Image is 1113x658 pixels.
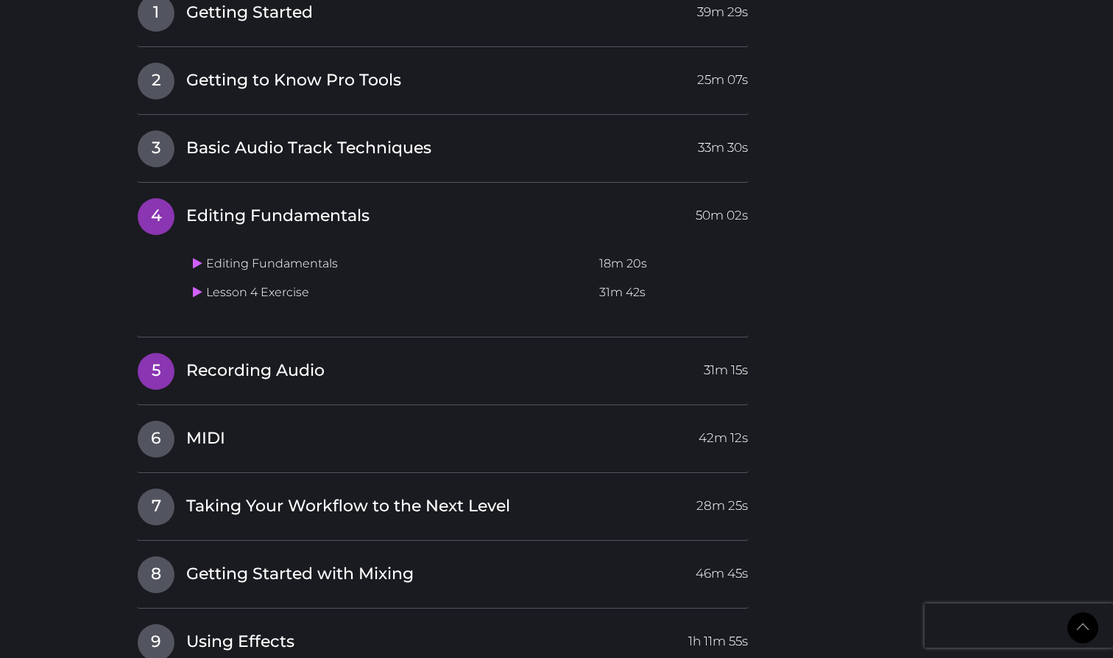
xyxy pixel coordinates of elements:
a: 6MIDI42m 12s [137,420,749,451]
span: Taking Your Workflow to the Next Level [186,495,510,518]
span: 6 [138,421,174,458]
a: 2Getting to Know Pro Tools25m 07s [137,62,749,93]
a: 9Using Effects1h 11m 55s [137,623,749,654]
span: Getting Started with Mixing [186,563,414,586]
td: Lesson 4 Exercise [187,279,593,307]
span: 8 [138,556,174,593]
span: MIDI [186,427,225,450]
span: 5 [138,353,174,390]
a: 4Editing Fundamentals50m 02s [137,197,749,228]
span: 2 [138,63,174,99]
span: 25m 07s [697,63,748,89]
td: 31m 42s [593,279,748,307]
span: 7 [138,489,174,525]
a: 7Taking Your Workflow to the Next Level28m 25s [137,488,749,519]
span: 50m 02s [696,198,748,225]
td: Editing Fundamentals [187,250,593,279]
td: 18m 20s [593,250,748,279]
a: 8Getting Started with Mixing46m 45s [137,556,749,587]
iframe: reCAPTCHA [925,603,1113,648]
span: 3 [138,130,174,167]
a: 5Recording Audio31m 15s [137,352,749,383]
span: 31m 15s [704,353,748,379]
span: Basic Audio Track Techniques [186,137,431,160]
span: Using Effects [186,631,294,654]
span: 46m 45s [696,556,748,583]
span: 33m 30s [698,130,748,157]
a: Back to Top [1067,612,1098,643]
span: Getting to Know Pro Tools [186,69,401,92]
span: 4 [138,198,174,235]
span: 42m 12s [699,421,748,447]
span: 1h 11m 55s [688,624,748,651]
span: 28m 25s [696,489,748,515]
span: Editing Fundamentals [186,205,370,228]
a: 3Basic Audio Track Techniques33m 30s [137,130,749,161]
span: Recording Audio [186,360,325,382]
span: Getting Started [186,1,313,24]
